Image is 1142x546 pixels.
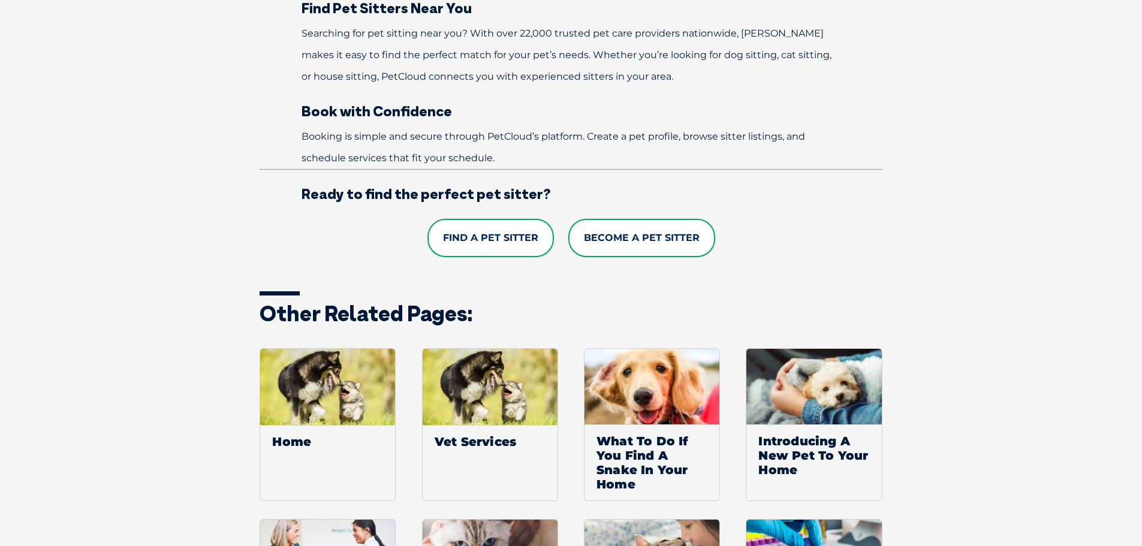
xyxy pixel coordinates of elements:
[302,131,805,164] span: Booking is simple and secure through PetCloud’s platform. Create a pet profile, browse sitter lis...
[584,424,719,500] span: What To Do If You Find A Snake In Your Home
[746,424,881,486] span: Introducing A New Pet To Your Home
[584,348,720,502] a: What To Do If You Find A Snake In Your Home
[260,349,396,425] img: Default Thumbnail
[260,303,883,324] h3: Other related pages:
[260,186,883,201] h3: Ready to find the perfect pet sitter?
[746,348,882,502] a: Introducing A New Pet To Your Home
[423,349,558,425] img: Default Thumbnail
[260,1,883,15] h3: Find Pet Sitters Near You
[260,348,396,502] a: Default ThumbnailHome
[260,425,395,458] span: Home
[423,425,558,458] span: Vet Services
[260,104,883,118] h3: Book with Confidence
[427,219,554,257] a: Find a Pet Sitter
[568,219,715,257] a: Become a Pet Sitter
[422,348,558,502] a: Default ThumbnailVet Services
[302,28,831,82] span: Searching for pet sitting near you? With over 22,000 trusted pet care providers nationwide, [PERS...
